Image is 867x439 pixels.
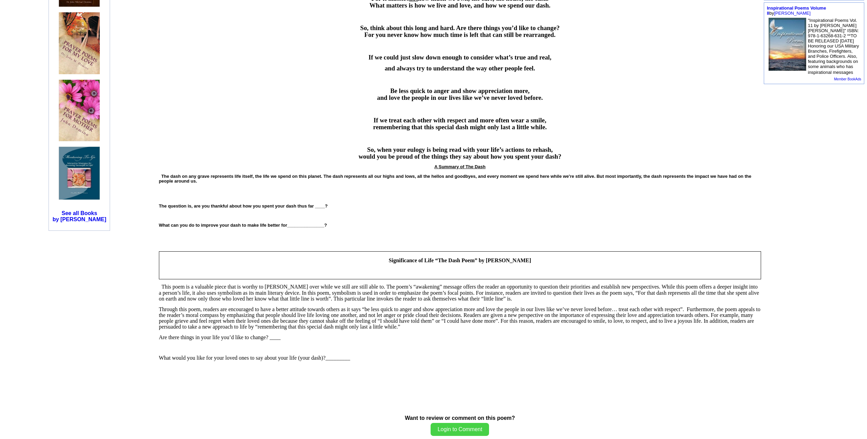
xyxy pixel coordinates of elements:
font: "Inspirational Poems Vol. 11 by [PERSON_NAME] [PERSON_NAME]" ISBN: 978-1-63268-631-2 **TO BE RELE... [808,18,859,75]
span: If we could just slow down enough to consider what’s true and real, [368,54,551,61]
b: Want to review or comment on this poem? [405,415,515,421]
span: Be less quick to anger and show appreciation more, and love the people in our lives like we’ve ne... [377,87,543,101]
a: Login to Comment [431,426,489,432]
a: Inspirational Poems Volume II [767,5,826,16]
img: 62959.jpg [769,18,806,71]
a: Member BookAds [834,77,861,81]
span: So, when your eulogy is being read with your life’s actions to rehash, would you be proud of the ... [358,146,561,160]
span: Significance of Life “The Dash Poem” by [PERSON_NAME] [389,257,531,263]
span: This poem is a valuable piece that is worthy to [PERSON_NAME] over while we still are still able ... [159,284,759,302]
span: What would you like for your loved ones to say about your life (your dash)?_________ [159,355,350,361]
span: The dash on any grave represents life itself, the life we spend on this planet. The dash represen... [159,174,751,184]
span: Through this poem, readers are encouraged to have a better attitude towards others as it says “be... [159,306,760,330]
b: See all Books by [PERSON_NAME] [53,210,106,222]
img: 51699.jpg [59,80,100,142]
img: 59102.jpg [59,12,100,74]
span: The question is, are you thankful about how you spent your dash thus far ____? [159,203,328,209]
font: by [767,5,826,16]
span: If we treat each other with respect and more often wear a smile, remembering that this special da... [373,117,547,131]
span: What can you do to improve your dash to make life better for_______________? [159,223,327,228]
span: Are there things in your life you’d like to change? ____ [159,334,281,340]
a: See all Booksby [PERSON_NAME] [53,210,106,222]
a: [PERSON_NAME] [774,11,811,16]
span: So, think about this long and hard. Are there things you’d like to change? For you never know how... [360,24,559,38]
span: and always try to understand the way other people feel. [385,65,535,72]
span: A Summary of The Dash [434,164,486,169]
button: Login to Comment [431,423,489,436]
img: 30082.jpg [59,147,100,200]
